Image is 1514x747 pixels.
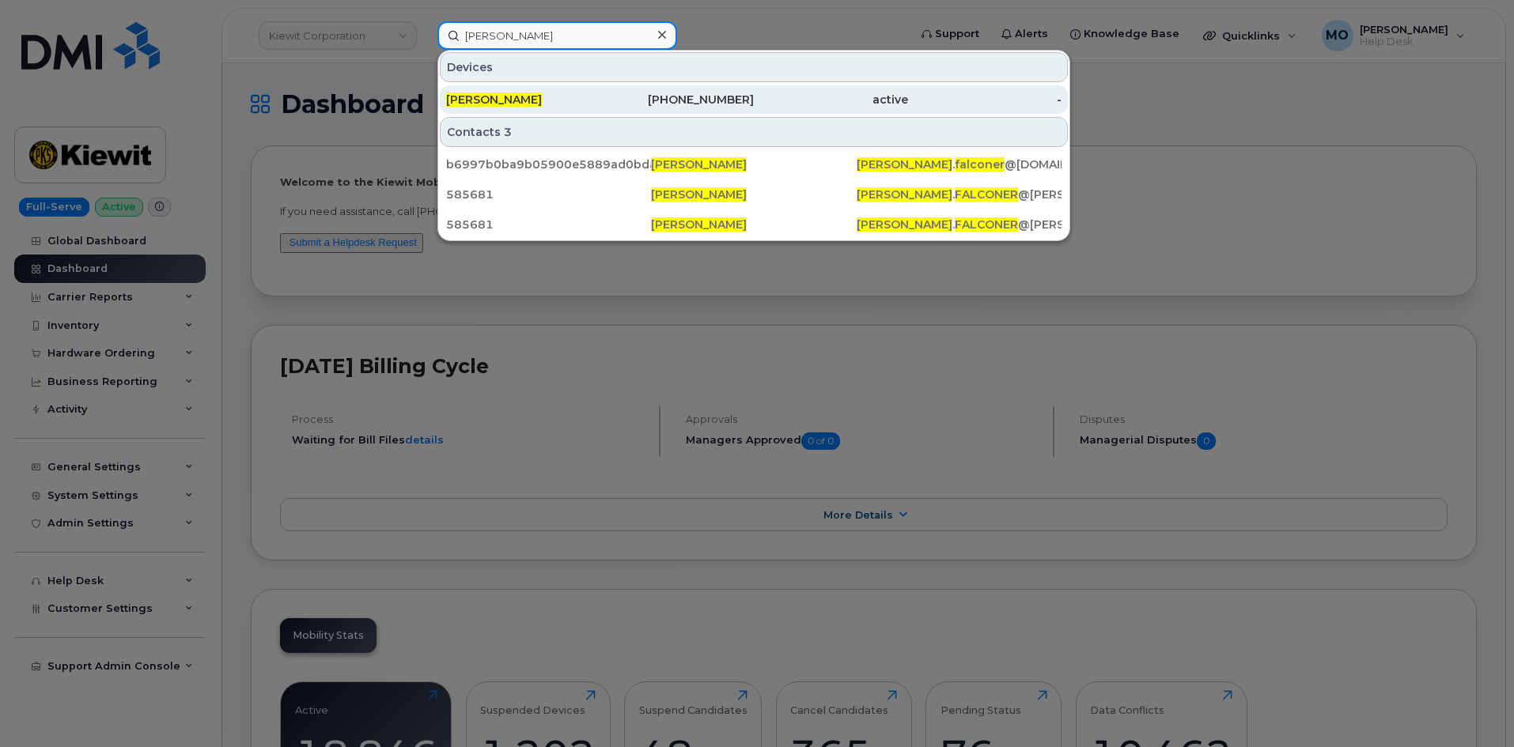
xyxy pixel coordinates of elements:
div: Devices [440,52,1068,82]
div: active [754,92,908,108]
div: - [908,92,1062,108]
div: [PHONE_NUMBER] [600,92,755,108]
span: [PERSON_NAME] [651,187,747,202]
span: falconer [955,157,1005,172]
span: FALCONER [955,187,1018,202]
div: . @[PERSON_NAME][DOMAIN_NAME] [857,217,1062,232]
iframe: Messenger Launcher [1445,678,1502,735]
div: b6997b0ba9b05900e5889ad0bda79b1f [446,157,651,172]
a: b6997b0ba9b05900e5889ad0bda79b1f[PERSON_NAME][PERSON_NAME].falconer@[DOMAIN_NAME] [440,150,1068,179]
a: 585681[PERSON_NAME][PERSON_NAME].FALCONER@[PERSON_NAME][DOMAIN_NAME] [440,210,1068,239]
div: 585681 [446,187,651,202]
span: [PERSON_NAME] [857,217,952,232]
span: [PERSON_NAME] [651,157,747,172]
span: FALCONER [955,217,1018,232]
span: [PERSON_NAME] [857,157,952,172]
span: [PERSON_NAME] [446,92,542,107]
div: Contacts [440,117,1068,147]
a: 585681[PERSON_NAME][PERSON_NAME].FALCONER@[PERSON_NAME][DOMAIN_NAME] [440,180,1068,209]
span: [PERSON_NAME] [857,187,952,202]
div: . @[DOMAIN_NAME] [857,157,1062,172]
a: [PERSON_NAME][PHONE_NUMBER]active- [440,85,1068,114]
span: [PERSON_NAME] [651,217,747,232]
div: . @[PERSON_NAME][DOMAIN_NAME] [857,187,1062,202]
span: 3 [504,124,512,140]
div: 585681 [446,217,651,232]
